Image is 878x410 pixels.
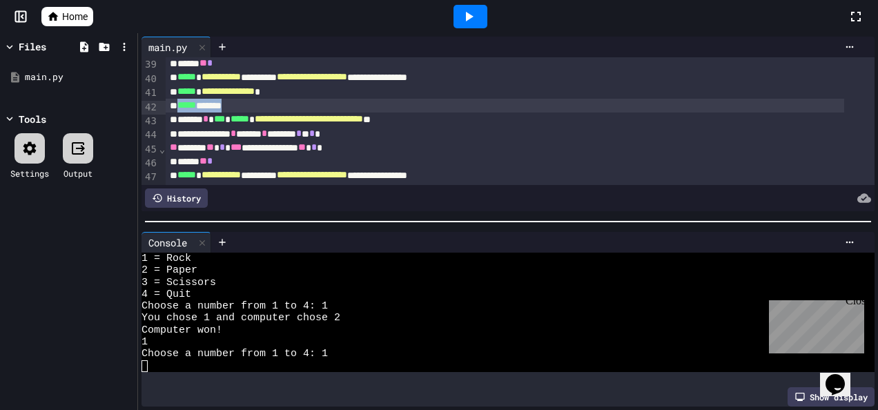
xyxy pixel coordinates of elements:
span: 3 = Scissors [142,277,216,289]
div: 45 [142,143,159,157]
div: 46 [142,157,159,170]
div: 42 [142,101,159,115]
div: History [145,188,208,208]
span: 2 = Paper [142,264,197,276]
iframe: chat widget [820,355,864,396]
div: 41 [142,86,159,100]
div: Files [19,39,46,54]
div: Tools [19,112,46,126]
div: 48 [142,185,159,199]
a: Home [41,7,93,26]
span: 1 = Rock [142,253,191,264]
span: Home [62,10,88,23]
div: Output [64,167,92,179]
div: 40 [142,72,159,86]
iframe: chat widget [763,295,864,353]
span: 1 [142,336,148,348]
span: You chose 1 and computer chose 2 [142,312,340,324]
span: Computer won! [142,324,222,336]
div: 39 [142,58,159,72]
div: 47 [142,170,159,184]
div: main.py [142,37,211,57]
span: Fold line [159,144,166,155]
div: 43 [142,115,159,128]
div: Settings [10,167,49,179]
span: Choose a number from 1 to 4: 1 [142,300,328,312]
div: main.py [142,40,194,55]
div: Console [142,232,211,253]
div: Chat with us now!Close [6,6,95,88]
div: 44 [142,128,159,142]
span: Choose a number from 1 to 4: 1 [142,348,328,360]
span: 4 = Quit [142,289,191,300]
div: main.py [25,70,133,84]
div: Show display [788,387,875,407]
div: Console [142,235,194,250]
